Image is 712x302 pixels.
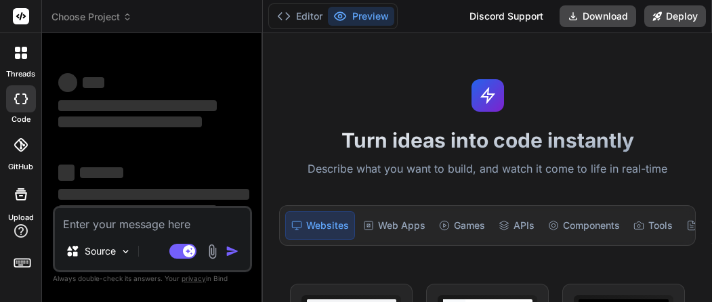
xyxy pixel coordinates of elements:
button: Deploy [644,5,706,27]
img: icon [226,244,239,258]
span: ‌ [58,73,77,92]
span: ‌ [80,167,123,178]
div: Discord Support [461,5,551,27]
img: Pick Models [120,246,131,257]
span: ‌ [83,77,104,88]
p: Describe what you want to build, and watch it come to life in real-time [271,160,704,178]
div: Websites [285,211,355,240]
span: ‌ [58,189,249,200]
div: Games [434,211,490,240]
p: Always double-check its answers. Your in Bind [53,272,252,285]
span: Choose Project [51,10,132,24]
div: Web Apps [358,211,431,240]
p: Source [85,244,116,258]
label: threads [6,68,35,80]
span: ‌ [58,116,202,127]
button: Editor [272,7,328,26]
div: Components [543,211,625,240]
span: ‌ [58,205,217,216]
span: ‌ [58,100,217,111]
span: privacy [182,274,206,282]
label: code [12,114,30,125]
div: Tools [628,211,678,240]
button: Preview [328,7,394,26]
img: attachment [205,244,220,259]
div: APIs [493,211,540,240]
label: Upload [8,212,34,223]
button: Download [560,5,636,27]
h1: Turn ideas into code instantly [271,128,704,152]
label: GitHub [8,161,33,173]
span: ‌ [58,165,75,181]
